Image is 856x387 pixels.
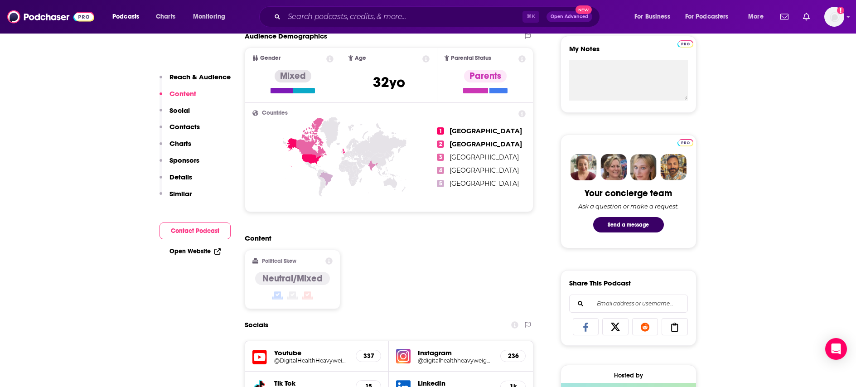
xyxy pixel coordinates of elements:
[169,139,191,148] p: Charts
[573,318,599,335] a: Share on Facebook
[274,357,349,364] a: @DigitalHealthHeavyweights
[742,10,775,24] button: open menu
[274,348,349,357] h5: Youtube
[245,316,268,334] h2: Socials
[169,73,231,81] p: Reach & Audience
[187,10,237,24] button: open menu
[268,6,609,27] div: Search podcasts, credits, & more...
[169,247,221,255] a: Open Website
[160,106,190,123] button: Social
[450,140,522,148] span: [GEOGRAPHIC_DATA]
[450,127,522,135] span: [GEOGRAPHIC_DATA]
[824,7,844,27] img: User Profile
[169,89,196,98] p: Content
[824,7,844,27] button: Show profile menu
[169,189,192,198] p: Similar
[373,73,405,91] span: 32 yo
[561,372,696,379] div: Hosted by
[437,154,444,161] span: 3
[825,338,847,360] div: Open Intercom Messenger
[245,234,527,242] h2: Content
[106,10,151,24] button: open menu
[628,10,682,24] button: open menu
[437,180,444,187] span: 5
[508,352,518,360] h5: 236
[355,55,366,61] span: Age
[160,73,231,89] button: Reach & Audience
[160,189,192,206] button: Similar
[569,295,688,313] div: Search followers
[160,173,192,189] button: Details
[677,39,693,48] a: Pro website
[193,10,225,23] span: Monitoring
[824,7,844,27] span: Logged in as DoraMarie4
[576,5,592,14] span: New
[450,153,519,161] span: [GEOGRAPHIC_DATA]
[677,138,693,146] a: Pro website
[262,258,296,264] h2: Political Skew
[169,156,199,164] p: Sponsors
[748,10,764,23] span: More
[260,55,280,61] span: Gender
[262,273,323,284] h4: Neutral/Mixed
[160,122,200,139] button: Contacts
[632,318,658,335] a: Share on Reddit
[630,154,657,180] img: Jules Profile
[837,7,844,14] svg: Add a profile image
[679,10,742,24] button: open menu
[169,173,192,181] p: Details
[551,15,588,19] span: Open Advanced
[569,279,631,287] h3: Share This Podcast
[450,166,519,174] span: [GEOGRAPHIC_DATA]
[437,127,444,135] span: 1
[169,106,190,115] p: Social
[464,70,507,82] div: Parents
[156,10,175,23] span: Charts
[522,11,539,23] span: ⌘ K
[578,203,679,210] div: Ask a question or make a request.
[418,348,493,357] h5: Instagram
[160,139,191,156] button: Charts
[577,295,680,312] input: Email address or username...
[262,110,288,116] span: Countries
[571,154,597,180] img: Sydney Profile
[450,179,519,188] span: [GEOGRAPHIC_DATA]
[150,10,181,24] a: Charts
[160,223,231,239] button: Contact Podcast
[546,11,592,22] button: Open AdvancedNew
[160,156,199,173] button: Sponsors
[662,318,688,335] a: Copy Link
[284,10,522,24] input: Search podcasts, credits, & more...
[160,89,196,106] button: Content
[677,40,693,48] img: Podchaser Pro
[660,154,687,180] img: Jon Profile
[437,167,444,174] span: 4
[451,55,491,61] span: Parental Status
[112,10,139,23] span: Podcasts
[363,352,373,360] h5: 337
[593,217,664,232] button: Send a message
[169,122,200,131] p: Contacts
[677,139,693,146] img: Podchaser Pro
[7,8,94,25] img: Podchaser - Follow, Share and Rate Podcasts
[418,357,493,364] a: @digitalhealthheavyweights
[245,32,327,40] h2: Audience Demographics
[634,10,670,23] span: For Business
[275,70,311,82] div: Mixed
[602,318,629,335] a: Share on X/Twitter
[585,188,672,199] div: Your concierge team
[437,140,444,148] span: 2
[396,349,411,363] img: iconImage
[569,44,688,60] label: My Notes
[799,9,813,24] a: Show notifications dropdown
[685,10,729,23] span: For Podcasters
[600,154,627,180] img: Barbara Profile
[777,9,792,24] a: Show notifications dropdown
